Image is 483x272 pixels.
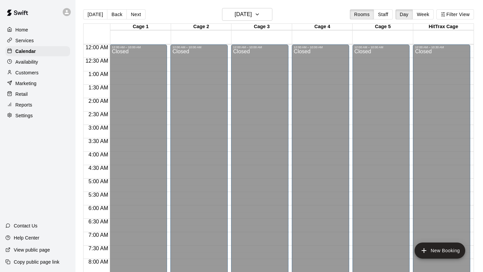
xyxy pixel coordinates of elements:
[112,46,165,49] div: 12:00 AM – 10:00 AM
[15,112,33,119] p: Settings
[5,68,70,78] a: Customers
[15,37,34,44] p: Services
[292,24,353,30] div: Cage 4
[87,259,110,265] span: 8:00 AM
[5,36,70,46] a: Services
[5,89,70,99] a: Retail
[5,57,70,67] a: Availability
[15,69,39,76] p: Customers
[87,138,110,144] span: 3:30 AM
[231,24,292,30] div: Cage 3
[15,26,28,33] p: Home
[5,78,70,88] a: Marketing
[87,205,110,211] span: 6:00 AM
[222,8,272,21] button: [DATE]
[84,58,110,64] span: 12:30 AM
[14,222,38,229] p: Contact Us
[235,10,252,19] h6: [DATE]
[87,112,110,117] span: 2:30 AM
[14,234,39,241] p: Help Center
[294,46,347,49] div: 12:00 AM – 10:00 AM
[172,46,226,49] div: 12:00 AM – 10:00 AM
[87,85,110,90] span: 1:30 AM
[87,71,110,77] span: 1:00 AM
[87,232,110,238] span: 7:00 AM
[374,9,393,19] button: Staff
[353,24,413,30] div: Cage 5
[14,247,50,253] p: View public page
[87,246,110,251] span: 7:30 AM
[413,24,474,30] div: HitTrax Cage
[15,91,28,97] p: Retail
[171,24,232,30] div: Cage 2
[5,25,70,35] a: Home
[415,46,468,49] div: 12:00 AM – 10:30 AM
[87,165,110,171] span: 4:30 AM
[5,100,70,110] a: Reports
[83,9,107,19] button: [DATE]
[87,98,110,104] span: 2:00 AM
[15,48,36,55] p: Calendar
[87,125,110,131] span: 3:00 AM
[126,9,145,19] button: Next
[5,111,70,121] a: Settings
[355,46,408,49] div: 12:00 AM – 10:00 AM
[15,59,38,65] p: Availability
[87,219,110,224] span: 6:30 AM
[395,9,413,19] button: Day
[413,9,434,19] button: Week
[233,46,286,49] div: 12:00 AM – 10:00 AM
[5,46,70,56] a: Calendar
[107,9,127,19] button: Back
[15,80,37,87] p: Marketing
[350,9,374,19] button: Rooms
[415,243,465,259] button: add
[87,152,110,157] span: 4:00 AM
[15,101,32,108] p: Reports
[84,45,110,50] span: 12:00 AM
[436,9,474,19] button: Filter View
[14,259,59,265] p: Copy public page link
[87,192,110,198] span: 5:30 AM
[110,24,171,30] div: Cage 1
[87,179,110,184] span: 5:00 AM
